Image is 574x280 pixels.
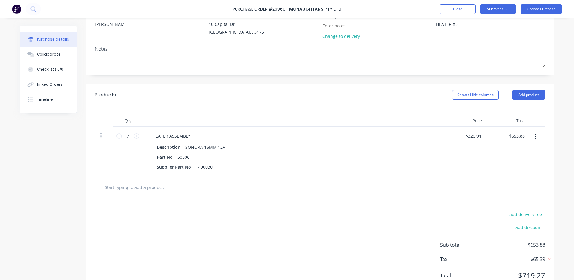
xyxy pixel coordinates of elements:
span: Tax [440,256,485,263]
button: Submit as Bill [480,4,516,14]
div: Checklists 0/0 [37,67,63,72]
div: [GEOGRAPHIC_DATA], , 3175 [209,29,264,35]
button: Add product [512,90,545,100]
span: Sub total [440,241,485,248]
div: HEATER ASSEMBLY [148,132,195,140]
div: 10 Capital Dr [209,21,264,27]
input: Enter notes... [322,21,377,30]
button: Purchase details [20,32,77,47]
div: Part No [154,153,175,161]
div: Supplier Part No [154,163,193,171]
textarea: HEATER X 2 [436,21,511,35]
button: Collaborate [20,47,77,62]
div: Linked Orders [37,82,63,87]
button: Show / Hide columns [452,90,499,100]
div: DescrIption [154,143,183,151]
button: Linked Orders [20,77,77,92]
div: Change to delivery [322,33,377,39]
button: Checklists 0/0 [20,62,77,77]
button: add discount [512,223,545,231]
input: Start typing to add a product... [104,181,225,193]
button: add delivery fee [506,210,545,218]
div: Collaborate [37,52,61,57]
div: Timeline [37,97,53,102]
div: Total [487,115,530,127]
div: Qty [113,115,143,127]
button: Update Purchase [521,4,562,14]
div: Purchase details [37,37,69,42]
button: Close [440,4,476,14]
div: [PERSON_NAME] [95,21,128,27]
div: Products [95,91,116,99]
a: McNAUGHTANS PTY LTD [289,6,342,12]
div: Purchase Order #29960 - [233,6,289,12]
img: Factory [12,5,21,14]
div: SONORA 16MM 12V [183,143,228,151]
div: 1400030 [193,163,215,171]
div: Price [443,115,487,127]
span: $65.39 [485,256,545,263]
span: $653.88 [485,241,545,248]
button: Timeline [20,92,77,107]
span: Total [440,272,485,279]
div: 50506 [175,153,192,161]
div: Notes [95,45,545,53]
